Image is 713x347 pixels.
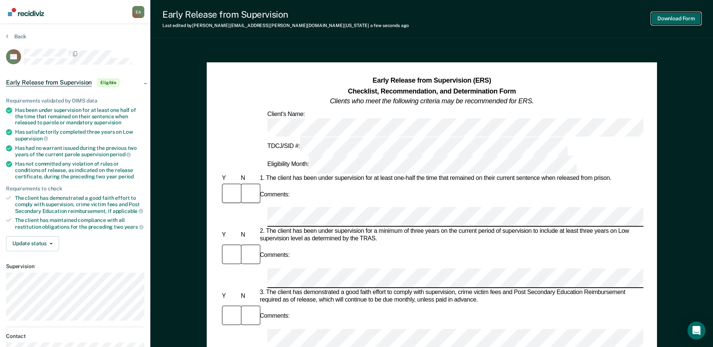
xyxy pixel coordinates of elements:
[220,293,239,300] div: Y
[330,97,534,105] em: Clients who meet the following criteria may be recommended for ERS.
[113,208,143,214] span: applicable
[239,175,258,182] div: N
[15,136,48,142] span: supervision
[162,23,409,28] div: Last edited by [PERSON_NAME][EMAIL_ADDRESS][PERSON_NAME][DOMAIN_NAME][US_STATE]
[687,321,705,339] div: Open Intercom Messenger
[6,333,144,339] dt: Contact
[15,217,144,230] div: The client has maintained compliance with all restitution obligations for the preceding two
[132,6,144,18] button: Profile dropdown button
[258,191,291,198] div: Comments:
[15,129,144,142] div: Has satisfactorily completed three years on Low
[110,151,131,157] span: period
[6,263,144,270] dt: Supervision
[258,228,643,243] div: 2. The client has been under supervision for a minimum of three years on the current period of su...
[651,12,701,25] button: Download Form
[8,8,44,16] img: Recidiviz
[266,137,569,155] div: TDCJ/SID #:
[372,77,491,84] strong: Early Release from Supervision (ERS)
[258,175,643,182] div: 1. The client has been under supervision for at least one-half the time that remained on their cu...
[220,232,239,239] div: Y
[6,33,26,40] button: Back
[124,224,144,230] span: years
[370,23,409,28] span: a few seconds ago
[239,293,258,300] div: N
[118,173,134,180] span: period
[266,155,578,174] div: Eligibility Month:
[15,107,144,126] div: Has been under supervision for at least one half of the time that remained on their sentence when...
[220,175,239,182] div: Y
[15,145,144,158] div: Has had no warrant issued during the previous two years of the current parole supervision
[6,236,59,251] button: Update status
[6,186,144,192] div: Requirements to check
[94,119,121,125] span: supervision
[258,313,291,320] div: Comments:
[348,87,516,95] strong: Checklist, Recommendation, and Determination Form
[132,6,144,18] div: E A
[239,232,258,239] div: N
[6,98,144,104] div: Requirements validated by OIMS data
[258,289,643,304] div: 3. The client has demonstrated a good faith effort to comply with supervision, crime victim fees ...
[258,252,291,259] div: Comments:
[15,161,144,180] div: Has not committed any violation of rules or conditions of release, as indicated on the release ce...
[98,79,119,86] span: Eligible
[162,9,409,20] div: Early Release from Supervision
[6,79,92,86] span: Early Release from Supervision
[15,195,144,214] div: The client has demonstrated a good faith effort to comply with supervision, crime victim fees and...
